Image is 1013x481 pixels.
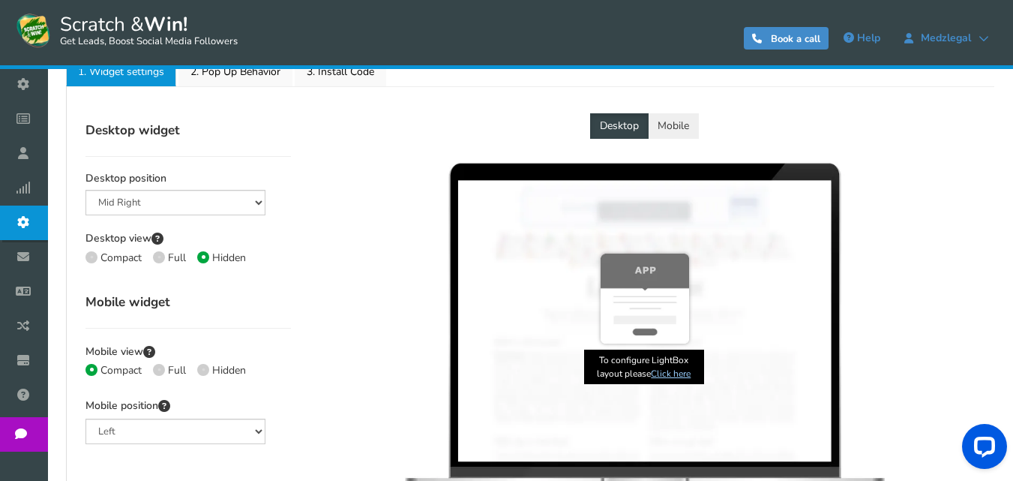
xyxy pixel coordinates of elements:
label: Desktop position [85,172,166,186]
a: 2. Pop Up Behavior [178,55,292,86]
span: Hidden [212,363,246,377]
a: Book a call [744,27,829,50]
button: Desktop [590,113,649,139]
label: Mobile position [85,398,170,414]
span: Help [857,31,880,45]
span: To configure LightBox layout please [584,350,704,384]
a: 3. Install Code [295,55,386,86]
span: Compact [100,251,142,265]
span: Full [168,251,186,265]
a: Scratch &Win! Get Leads, Boost Social Media Followers [15,11,238,49]
a: Help [836,26,888,50]
button: Mobile [648,113,699,139]
h4: Mobile widget [85,293,291,313]
label: Desktop view [85,230,163,247]
iframe: LiveChat chat widget [950,418,1013,481]
img: Scratch and Win [15,11,52,49]
a: Click here [651,368,691,380]
small: Get Leads, Boost Social Media Followers [60,36,238,48]
span: Hidden [212,251,246,265]
span: Book a call [771,32,820,46]
span: Medzlegal [913,32,979,44]
span: Full [168,363,186,377]
span: Compact [100,363,142,377]
strong: Win! [144,11,187,38]
a: 1. Widget settings [66,55,176,86]
h4: Desktop widget [85,121,291,141]
span: Scratch & [52,11,238,49]
label: Mobile view [85,344,155,360]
